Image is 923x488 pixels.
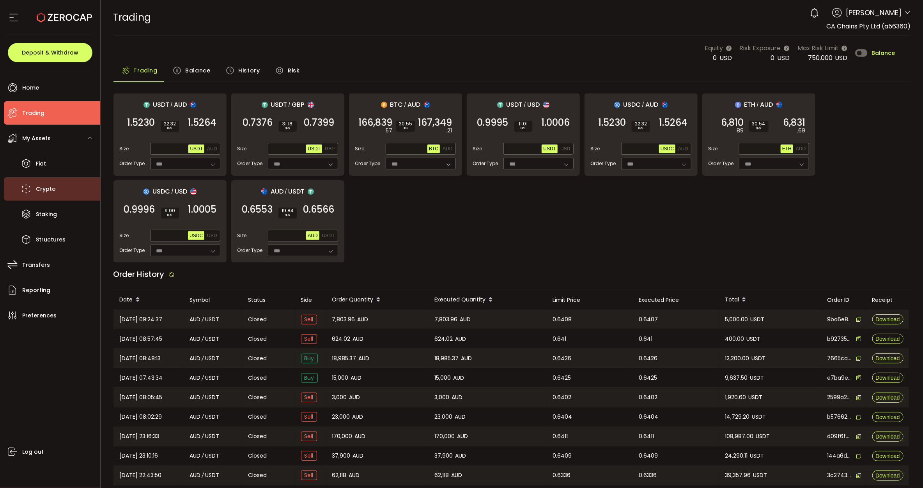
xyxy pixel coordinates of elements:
[289,101,291,108] em: /
[543,102,549,108] img: usd_portfolio.svg
[542,144,558,153] button: USDT
[143,102,150,108] img: usdt_portfolio.svg
[642,101,645,108] em: /
[248,374,267,382] span: Closed
[747,335,761,344] span: USDT
[427,144,440,153] button: BTC
[124,206,155,213] span: 0.9996
[507,100,523,109] span: USDT
[206,373,220,382] span: USDT
[152,187,170,196] span: USDC
[750,451,764,460] span: USDT
[306,231,319,240] button: AUD
[457,432,468,441] span: AUD
[242,206,273,213] span: 0.6553
[866,296,909,305] div: Receipt
[435,373,451,382] span: 15,000
[524,101,526,108] em: /
[835,53,847,62] span: USD
[22,107,44,119] span: Trading
[721,119,744,127] span: 6,810
[752,354,766,363] span: USDT
[175,187,187,196] span: USD
[128,119,155,127] span: 1.5230
[553,451,572,460] span: 0.6409
[794,144,807,153] button: AUD
[435,393,450,402] span: 3,000
[120,232,129,239] span: Size
[288,187,305,196] span: USDT
[547,296,633,305] div: Limit Price
[120,451,158,460] span: [DATE] 23:10:16
[740,43,781,53] span: Risk Exposure
[797,43,839,53] span: Max Risk Limit
[322,233,335,238] span: USDT
[418,119,452,127] span: 167,349
[248,393,267,402] span: Closed
[190,146,203,152] span: USDT
[446,127,452,135] em: .21
[709,160,734,167] span: Order Type
[399,122,412,126] span: 30.55
[829,404,923,488] iframe: Chat Widget
[202,432,204,441] em: /
[326,293,429,307] div: Order Quantity
[782,146,792,152] span: ETH
[206,432,220,441] span: USDT
[206,354,220,363] span: USDT
[385,127,393,135] em: .57
[282,126,294,131] i: BPS
[185,63,210,78] span: Balance
[713,53,717,62] span: 0
[443,146,452,152] span: AUD
[190,233,203,238] span: USDC
[452,393,463,402] span: AUD
[113,293,184,307] div: Date
[639,451,658,460] span: 0.6409
[477,119,508,127] span: 0.9995
[292,100,305,109] span: GBP
[776,102,783,108] img: aud_portfolio.svg
[202,354,204,363] em: /
[206,315,220,324] span: USDT
[202,451,204,460] em: /
[206,412,220,421] span: USDT
[22,50,78,55] span: Deposit & Withdraw
[188,206,217,213] span: 1.0005
[36,158,46,169] span: Fiat
[408,100,421,109] span: AUD
[22,446,44,458] span: Log out
[301,334,317,344] span: Sell
[872,393,904,403] button: Download
[120,315,163,324] span: [DATE] 09:24:37
[435,432,455,441] span: 170,000
[206,393,220,402] span: USDT
[332,393,347,402] span: 3,000
[473,145,482,152] span: Size
[353,412,363,421] span: AUD
[202,315,204,324] em: /
[639,315,658,324] span: 0.6407
[659,119,688,127] span: 1.5264
[725,315,748,324] span: 5,000.00
[262,102,268,108] img: usdt_portfolio.svg
[22,285,50,296] span: Reporting
[355,160,381,167] span: Order Type
[164,122,176,126] span: 22.32
[752,126,765,131] i: BPS
[752,122,765,126] span: 30.54
[308,102,314,108] img: gbp_portfolio.svg
[827,471,852,479] span: 3c27439a-446f-4a8b-ba23-19f8e456f2b1
[353,335,364,344] span: AUD
[288,63,299,78] span: Risk
[826,22,911,31] span: CA Chains Pty Ltd (a56360)
[243,119,273,127] span: 0.7376
[184,296,242,305] div: Symbol
[781,144,793,153] button: ETH
[390,100,403,109] span: BTC
[424,102,430,108] img: aud_portfolio.svg
[332,432,353,441] span: 170,000
[553,373,571,382] span: 0.6425
[875,375,900,381] span: Download
[553,315,572,324] span: 0.6408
